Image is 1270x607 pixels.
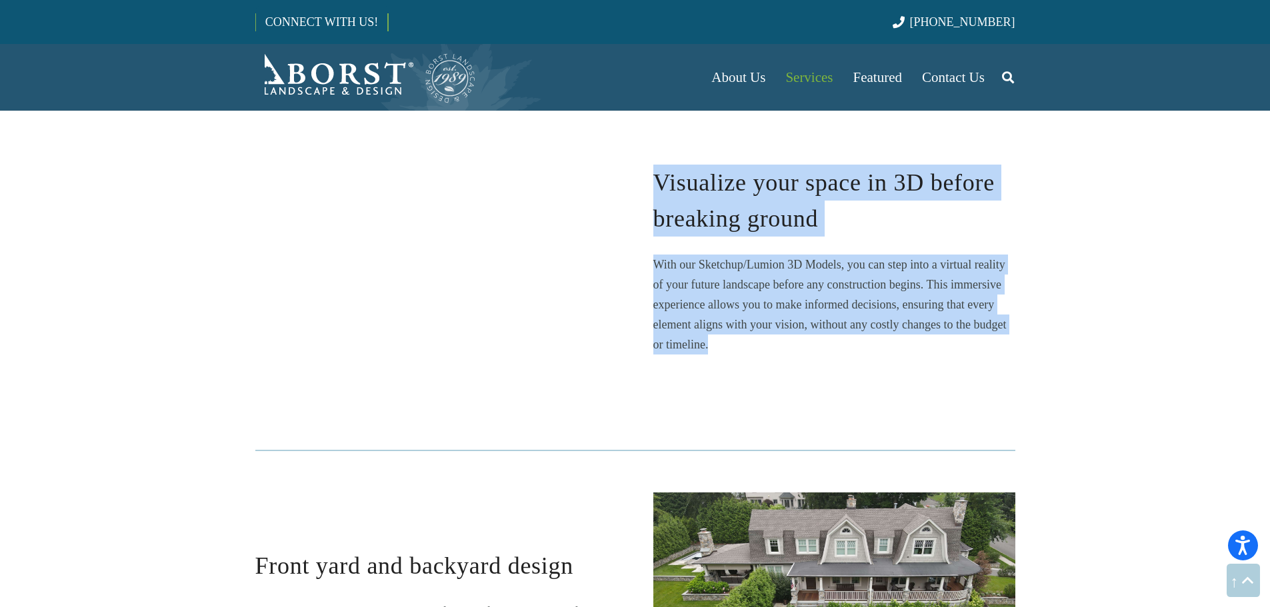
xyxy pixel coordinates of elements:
h2: Front yard and backyard design [255,548,617,584]
a: [PHONE_NUMBER] [893,15,1015,29]
span: [PHONE_NUMBER] [910,15,1015,29]
a: Back to top [1227,564,1260,597]
a: Featured [843,44,912,111]
a: Borst-Logo [255,51,477,104]
a: About Us [701,44,775,111]
a: CONNECT WITH US! [256,6,387,38]
span: Contact Us [922,69,985,85]
span: Services [785,69,833,85]
h2: Visualize your space in 3D before breaking ground [653,165,1015,237]
a: Services [775,44,843,111]
span: With our Sketchup/Lumion 3D Models, you can step into a virtual reality of your future landscape ... [653,258,1007,351]
a: Search [995,61,1021,94]
span: About Us [711,69,765,85]
span: Featured [853,69,902,85]
a: Contact Us [912,44,995,111]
